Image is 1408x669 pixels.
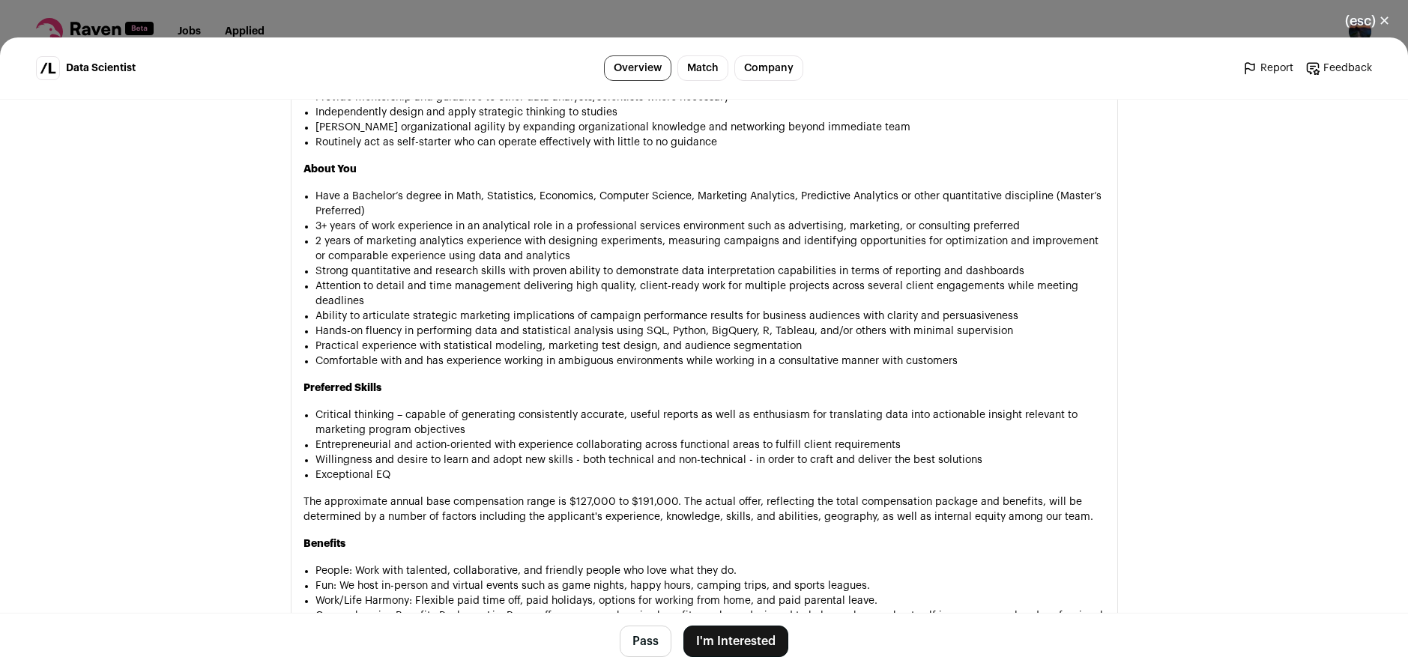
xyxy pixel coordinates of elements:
[734,55,803,81] a: Company
[1242,61,1293,76] a: Report
[315,467,1105,482] li: Exceptional EQ
[315,608,1105,653] li: Comprehensive Benefits Package: LiveRamp offers a comprehensive benefits package designed to help...
[303,494,1105,524] p: The approximate annual base compensation range is $127,000 to $191,000. The actual offer, reflect...
[1305,61,1372,76] a: Feedback
[315,219,1105,234] li: 3+ years of work experience in an analytical role in a professional services environment such as ...
[315,593,1105,608] li: Work/Life Harmony: Flexible paid time off, paid holidays, options for working from home, and paid...
[315,120,1105,135] li: [PERSON_NAME] organizational agility by expanding organizational knowledge and networking beyond ...
[315,438,1105,452] li: Entrepreneurial and action-oriented with experience collaborating across functional areas to fulf...
[66,61,136,76] span: Data Scientist
[620,626,671,657] button: Pass
[303,164,357,175] strong: About You
[37,59,59,77] img: c3ae02deb7194f988b8d86dd2cff3ce4f89ea247562b5a7ca00d35e28d08f07b.png
[1327,4,1408,37] button: Close modal
[315,189,1105,219] li: Have a Bachelor’s degree in Math, Statistics, Economics, Computer Science, Marketing Analytics, P...
[315,354,1105,369] li: Comfortable with and has experience working in ambiguous environments while working in a consulta...
[315,408,1105,438] li: Critical thinking – capable of generating consistently accurate, useful reports as well as enthus...
[677,55,728,81] a: Match
[315,563,1105,578] li: People: Work with talented, collaborative, and friendly people who love what they do.
[683,626,788,657] button: I'm Interested
[315,264,1105,279] li: Strong quantitative and research skills with proven ability to demonstrate data interpretation ca...
[315,279,1105,309] li: Attention to detail and time management delivering high quality, client-ready work for multiple p...
[315,324,1105,339] li: Hands-on fluency in performing data and statistical analysis using SQL, Python, BigQuery, R, Tabl...
[315,105,1105,120] li: Independently design and apply strategic thinking to studies
[315,135,1105,150] li: Routinely act as self-starter who can operate effectively with little to no guidance
[315,234,1105,264] li: 2 years of marketing analytics experience with designing experiments, measuring campaigns and ide...
[315,309,1105,324] li: Ability to articulate strategic marketing implications of campaign performance results for busine...
[315,578,1105,593] li: Fun: We host in-person and virtual events such as game nights, happy hours, camping trips, and sp...
[315,452,1105,467] li: Willingness and desire to learn and adopt new skills - both technical and non-technical - in orde...
[315,339,1105,354] li: Practical experience with statistical modeling, marketing test design, and audience segmentation
[604,55,671,81] a: Overview
[303,539,345,549] strong: Benefits
[303,383,381,393] strong: Preferred Skills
